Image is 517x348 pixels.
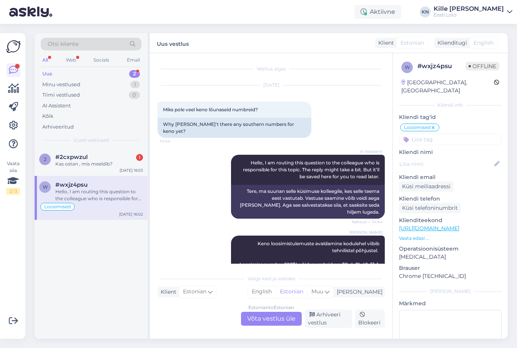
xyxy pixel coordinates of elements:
span: w [405,64,410,70]
p: Operatsioonisüsteem [399,245,502,253]
span: Uued vestlused [73,137,109,144]
p: Vaata edasi ... [399,235,502,242]
p: [MEDICAL_DATA] [399,253,502,261]
div: 0 [129,91,140,99]
div: Klienditugi [434,39,467,47]
div: Valige keel ja vastake [158,275,385,282]
div: 1 [136,154,143,161]
div: Arhiveeritud [42,123,74,131]
span: Offline [465,62,499,70]
div: Klient [375,39,394,47]
p: Kliendi nimi [399,148,502,156]
div: [DATE] 16:02 [119,211,143,217]
div: English [248,286,276,298]
div: AI Assistent [42,102,71,110]
div: Web [64,55,78,65]
span: Keno loosimistulemuste avaldamine kodulehel viibib tehnilistel põhjustel. Loosimise number 22074 ... [238,241,381,288]
div: Vaata siia [6,160,20,195]
div: KN [420,7,431,17]
label: Uus vestlus [157,38,189,48]
div: Blokeeri [355,310,385,328]
div: All [41,55,50,65]
div: Eesti Loto [434,12,504,18]
a: Kille [PERSON_NAME]Eesti Loto [434,6,512,18]
div: [PERSON_NAME] [399,288,502,295]
img: Askly Logo [6,39,21,54]
span: Loosimised [404,125,431,130]
span: Nähtud ✓ 14:44 [352,219,382,225]
span: AI Assistent [354,149,382,154]
span: #2cxpwzul [55,154,88,161]
div: Arhiveeri vestlus [305,310,352,328]
input: Lisa tag [399,134,502,145]
div: [PERSON_NAME] [334,288,382,296]
div: Klient [158,288,176,296]
p: Kliendi telefon [399,195,502,203]
div: Võta vestlus üle [241,312,302,326]
div: Tere, ma suunan selle küsimuse kolleegile, kes selle teema eest vastutab. Vastuse saamine võib ve... [231,185,385,219]
div: # wxjz4psu [417,62,465,71]
span: 14:44 [160,138,189,144]
p: Kliendi email [399,173,502,181]
span: [PERSON_NAME] [349,229,382,235]
span: Hello, I am routing this question to the colleague who is responsible for this topic. The reply m... [243,160,381,179]
span: English [474,39,494,47]
span: Otsi kliente [48,40,78,48]
div: Uus [42,70,52,78]
p: Klienditeekond [399,216,502,224]
p: Kliendi tag'id [399,113,502,121]
span: 2 [44,156,47,162]
span: Muu [311,288,323,295]
span: #wxjz4psu [55,181,88,188]
div: [DATE] 16:53 [120,167,143,173]
div: Hello, I am routing this question to the colleague who is responsible for this topic. The reply m... [55,188,143,202]
p: Brauser [399,264,502,272]
div: Estonian to Estonian [248,304,294,311]
div: Küsi meiliaadressi [399,181,454,192]
span: Loosimised [44,204,71,209]
div: Why [PERSON_NAME]'t there any southern numbers for keno yet? [158,118,311,138]
div: Minu vestlused [42,81,80,89]
div: Socials [92,55,111,65]
div: Kõik [42,112,53,120]
div: 1 [130,81,140,89]
div: [GEOGRAPHIC_DATA], [GEOGRAPHIC_DATA] [401,79,494,95]
span: Miks pole veel keno lõunaseid numbreid? [163,107,258,112]
div: Estonian [276,286,307,298]
div: 2 [129,70,140,78]
div: Küsi telefoninumbrit [399,203,461,213]
span: Estonian [183,288,206,296]
div: Aktiivne [354,5,401,19]
p: Chrome [TECHNICAL_ID] [399,272,502,280]
div: Kille [PERSON_NAME] [434,6,504,12]
a: [URL][DOMAIN_NAME] [399,225,459,232]
div: Vestlus algas [158,65,385,72]
input: Lisa nimi [399,160,493,168]
div: Tiimi vestlused [42,91,80,99]
div: [DATE] [158,82,385,89]
span: w [43,184,48,190]
div: 2 / 3 [6,188,20,195]
p: Märkmed [399,299,502,308]
span: Estonian [401,39,424,47]
div: Kliendi info [399,102,502,109]
div: Email [125,55,141,65]
div: Kas ostan , mis meeldib? [55,161,143,167]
